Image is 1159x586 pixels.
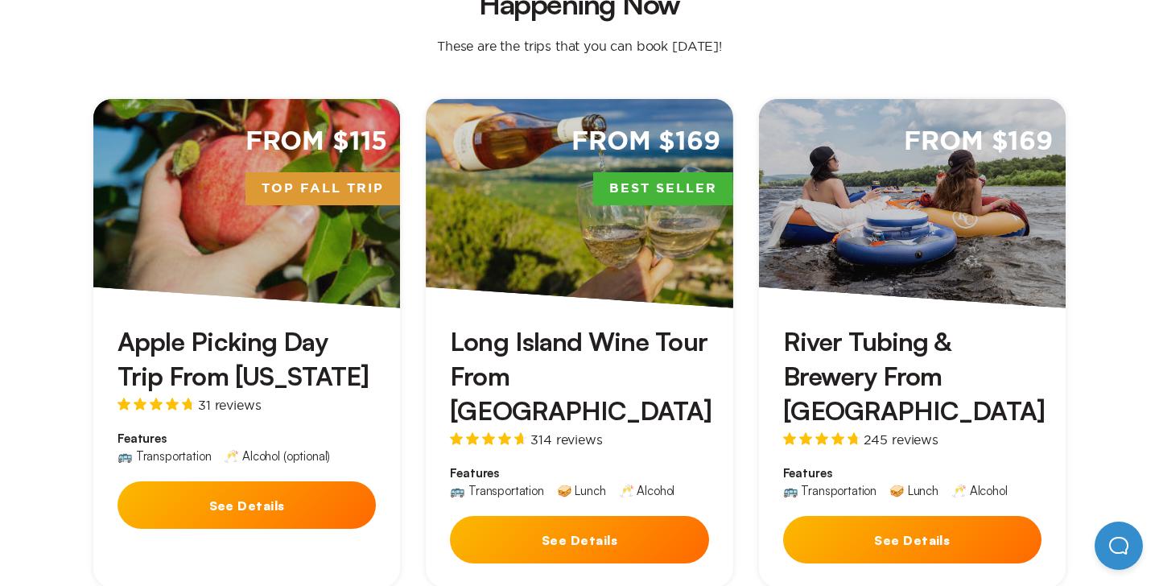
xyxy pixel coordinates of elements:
[864,433,938,446] span: 245 reviews
[783,485,876,497] div: 🚌 Transportation
[118,481,376,529] button: See Details
[450,485,543,497] div: 🚌 Transportation
[118,431,376,447] span: Features
[783,324,1041,429] h3: River Tubing & Brewery From [GEOGRAPHIC_DATA]
[118,324,376,394] h3: Apple Picking Day Trip From [US_STATE]
[245,125,388,159] span: From $115
[450,465,708,481] span: Features
[224,450,330,462] div: 🥂 Alcohol (optional)
[245,172,400,206] span: Top Fall Trip
[198,398,261,411] span: 31 reviews
[421,38,738,54] p: These are the trips that you can book [DATE]!
[571,125,720,159] span: From $169
[1095,522,1143,570] iframe: Help Scout Beacon - Open
[904,125,1053,159] span: From $169
[889,485,938,497] div: 🥪 Lunch
[557,485,606,497] div: 🥪 Lunch
[593,172,733,206] span: Best Seller
[783,465,1041,481] span: Features
[619,485,675,497] div: 🥂 Alcohol
[783,516,1041,563] button: See Details
[530,433,602,446] span: 314 reviews
[951,485,1008,497] div: 🥂 Alcohol
[118,450,211,462] div: 🚌 Transportation
[450,324,708,429] h3: Long Island Wine Tour From [GEOGRAPHIC_DATA]
[450,516,708,563] button: See Details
